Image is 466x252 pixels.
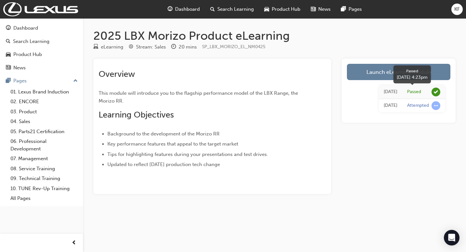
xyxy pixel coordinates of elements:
[6,78,11,84] span: pages-icon
[3,35,80,48] a: Search Learning
[93,29,456,43] h1: 2025 LBX Morizo Product eLearning
[72,239,76,247] span: prev-icon
[8,136,80,154] a: 06. Professional Development
[217,6,254,13] span: Search Learning
[397,68,428,74] div: Passed
[171,43,197,51] div: Duration
[444,230,459,245] div: Open Intercom Messenger
[8,154,80,164] a: 07. Management
[99,90,299,104] span: This module will introduce you to the flagship performance model of the LBX Range, the Morizo RR.
[432,88,440,96] span: learningRecordVerb_PASS-icon
[107,151,268,157] span: Tips for highlighting features during your presentations and test drives.
[432,101,440,110] span: learningRecordVerb_ATTEMPT-icon
[3,21,80,75] button: DashboardSearch LearningProduct HubNews
[336,3,367,16] a: pages-iconPages
[3,49,80,61] a: Product Hub
[99,69,135,79] span: Overview
[3,62,80,74] a: News
[407,103,429,109] div: Attempted
[210,5,215,13] span: search-icon
[6,52,11,58] span: car-icon
[264,5,269,13] span: car-icon
[93,43,123,51] div: Type
[171,44,176,50] span: clock-icon
[73,77,78,85] span: up-icon
[8,117,80,127] a: 04. Sales
[306,3,336,16] a: news-iconNews
[384,88,397,96] div: Wed Aug 13 2025 16:23:43 GMT+1000 (Australian Eastern Standard Time)
[384,102,397,109] div: Wed Aug 13 2025 16:04:38 GMT+1000 (Australian Eastern Standard Time)
[13,38,49,45] div: Search Learning
[347,64,450,80] a: Launch eLearning module
[259,3,306,16] a: car-iconProduct Hub
[129,43,166,51] div: Stream
[8,164,80,174] a: 08. Service Training
[107,131,220,137] span: Background to the development of the Morizo RR
[272,6,300,13] span: Product Hub
[341,5,346,13] span: pages-icon
[101,43,123,51] div: eLearning
[318,6,331,13] span: News
[99,110,174,120] span: Learning Objectives
[202,44,266,49] span: Learning resource code
[3,75,80,87] button: Pages
[107,141,238,147] span: Key performance features that appeal to the target market
[168,5,172,13] span: guage-icon
[13,24,38,32] div: Dashboard
[129,44,133,50] span: target-icon
[6,65,11,71] span: news-icon
[407,89,421,95] div: Passed
[8,87,80,97] a: 01. Lexus Brand Induction
[3,22,80,34] a: Dashboard
[13,64,26,72] div: News
[3,2,78,16] img: Trak
[8,174,80,184] a: 09. Technical Training
[8,97,80,107] a: 02. ENCORE
[6,25,11,31] span: guage-icon
[175,6,200,13] span: Dashboard
[8,193,80,203] a: All Pages
[93,44,98,50] span: learningResourceType_ELEARNING-icon
[8,184,80,194] a: 10. TUNE Rev-Up Training
[162,3,205,16] a: guage-iconDashboard
[6,39,10,45] span: search-icon
[8,107,80,117] a: 03. Product
[349,6,362,13] span: Pages
[311,5,316,13] span: news-icon
[13,51,42,58] div: Product Hub
[8,127,80,137] a: 05. Parts21 Certification
[179,43,197,51] div: 20 mins
[136,43,166,51] div: Stream: Sales
[454,6,460,13] span: KF
[397,74,428,81] div: [DATE] 4:23pm
[13,77,27,85] div: Pages
[205,3,259,16] a: search-iconSearch Learning
[451,4,463,15] button: KF
[107,161,220,167] span: Updated to reflect [DATE] production tech change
